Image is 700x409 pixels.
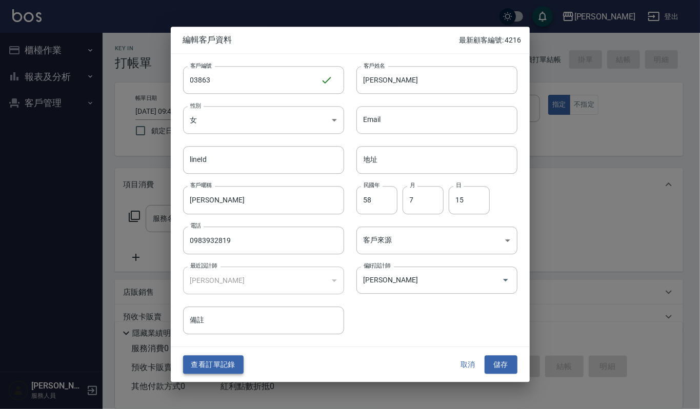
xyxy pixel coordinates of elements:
button: Open [497,272,514,289]
div: 女 [183,106,344,134]
label: 客戶姓名 [364,62,385,69]
label: 性別 [190,101,201,109]
label: 月 [410,182,415,190]
label: 日 [456,182,461,190]
label: 民國年 [364,182,379,190]
div: [PERSON_NAME] [183,267,344,294]
button: 儲存 [485,355,517,374]
label: 客戶暱稱 [190,182,212,190]
button: 查看訂單記錄 [183,355,244,374]
p: 最新顧客編號: 4216 [459,35,521,46]
label: 電話 [190,222,201,230]
span: 編輯客戶資料 [183,35,459,45]
label: 客戶編號 [190,62,212,69]
label: 最近設計師 [190,262,217,270]
button: 取消 [452,355,485,374]
label: 偏好設計師 [364,262,390,270]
